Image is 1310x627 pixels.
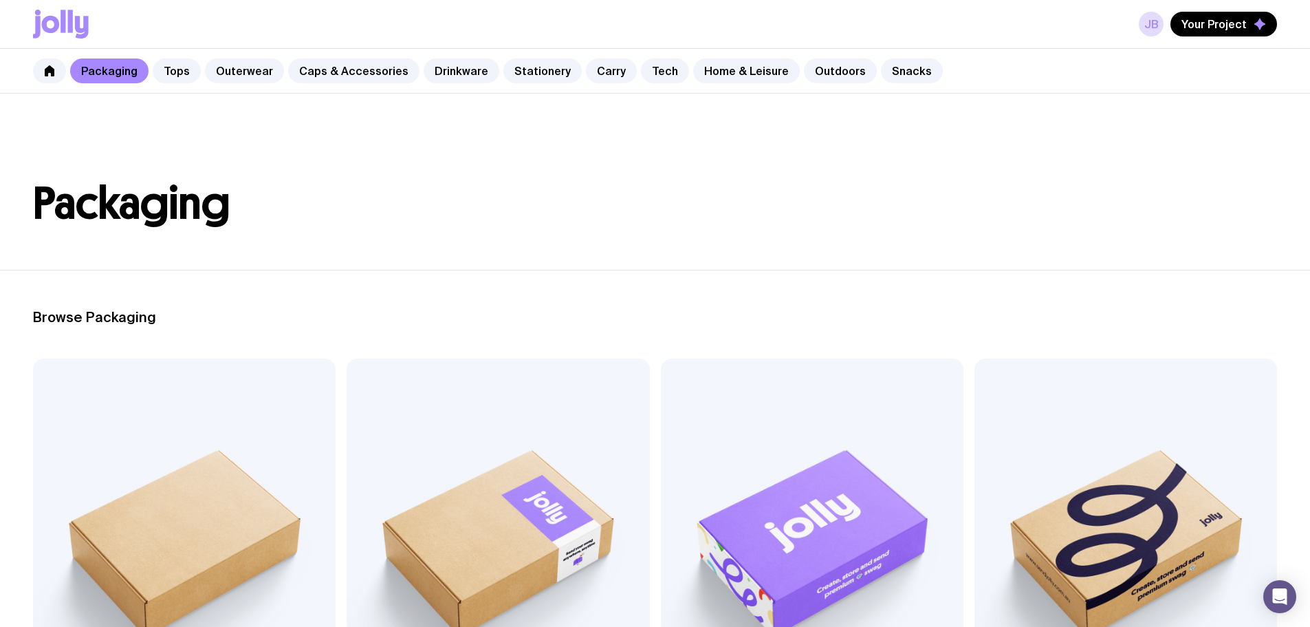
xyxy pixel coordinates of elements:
[641,59,689,83] a: Tech
[1170,12,1277,36] button: Your Project
[205,59,284,83] a: Outerwear
[804,59,877,83] a: Outdoors
[1263,580,1296,613] div: Open Intercom Messenger
[70,59,149,83] a: Packaging
[424,59,499,83] a: Drinkware
[1139,12,1164,36] a: JB
[33,182,1277,226] h1: Packaging
[586,59,637,83] a: Carry
[1181,17,1247,31] span: Your Project
[503,59,582,83] a: Stationery
[33,309,1277,326] h2: Browse Packaging
[693,59,800,83] a: Home & Leisure
[881,59,943,83] a: Snacks
[288,59,419,83] a: Caps & Accessories
[153,59,201,83] a: Tops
